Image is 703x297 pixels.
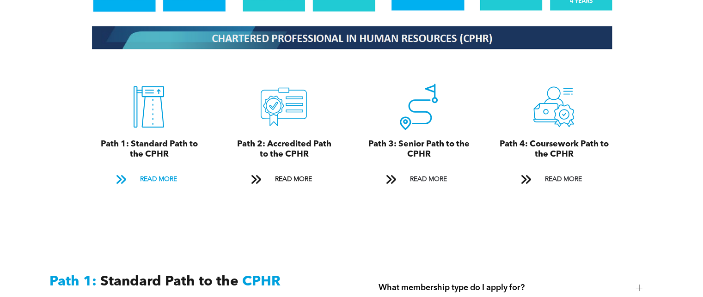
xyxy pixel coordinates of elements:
[136,171,180,188] span: READ MORE
[242,275,281,289] span: CPHR
[499,140,608,158] span: Path 4: Coursework Path to the CPHR
[100,140,197,158] span: Path 1: Standard Path to the CPHR
[109,171,189,188] a: READ MORE
[379,171,458,188] a: READ MORE
[368,140,470,158] span: Path 3: Senior Path to the CPHR
[237,140,331,158] span: Path 2: Accredited Path to the CPHR
[406,171,450,188] span: READ MORE
[271,171,315,188] span: READ MORE
[541,171,585,188] span: READ MORE
[379,283,628,293] span: What membership type do I apply for?
[514,171,593,188] a: READ MORE
[100,275,238,289] span: Standard Path to the
[49,275,97,289] span: Path 1:
[244,171,324,188] a: READ MORE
